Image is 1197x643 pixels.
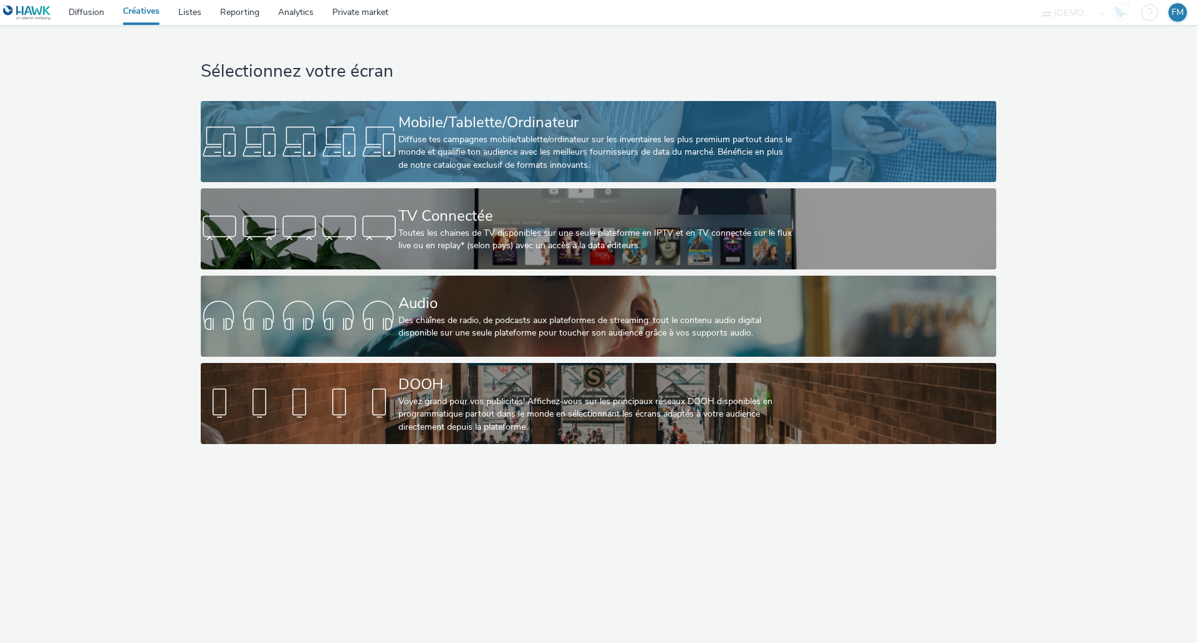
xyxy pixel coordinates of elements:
div: Voyez grand pour vos publicités! Affichez-vous sur les principaux réseaux DOOH disponibles en pro... [398,395,794,433]
a: Mobile/Tablette/OrdinateurDiffuse tes campagnes mobile/tablette/ordinateur sur les inventaires le... [201,101,996,182]
img: undefined Logo [3,5,51,21]
a: AudioDes chaînes de radio, de podcasts aux plateformes de streaming: tout le contenu audio digita... [201,276,996,357]
h1: Sélectionnez votre écran [201,60,996,84]
a: TV ConnectéeToutes les chaines de TV disponibles sur une seule plateforme en IPTV et en TV connec... [201,188,996,269]
div: FM [1171,3,1184,22]
img: Hawk Academy [1111,2,1130,22]
div: Des chaînes de radio, de podcasts aux plateformes de streaming: tout le contenu audio digital dis... [398,314,794,340]
div: Mobile/Tablette/Ordinateur [398,112,794,133]
a: Hawk Academy [1111,2,1135,22]
div: Diffuse tes campagnes mobile/tablette/ordinateur sur les inventaires les plus premium partout dan... [398,133,794,172]
div: Toutes les chaines de TV disponibles sur une seule plateforme en IPTV et en TV connectée sur le f... [398,227,794,253]
a: DOOHVoyez grand pour vos publicités! Affichez-vous sur les principaux réseaux DOOH disponibles en... [201,363,996,444]
div: Audio [398,292,794,314]
div: TV Connectée [398,205,794,227]
div: DOOH [398,374,794,395]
